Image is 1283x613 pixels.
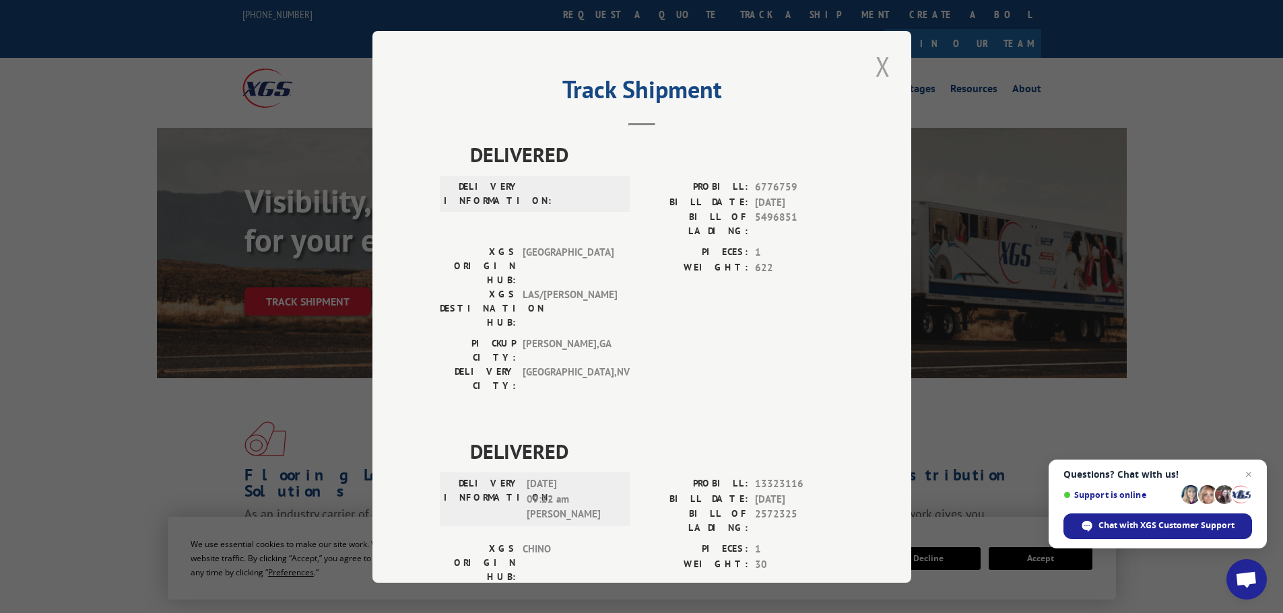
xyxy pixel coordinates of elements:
[755,491,844,507] span: [DATE]
[470,436,844,466] span: DELIVERED
[444,476,520,522] label: DELIVERY INFORMATION:
[642,260,748,275] label: WEIGHT:
[755,507,844,535] span: 2572325
[642,180,748,195] label: PROBILL:
[755,556,844,572] span: 30
[642,491,748,507] label: BILL DATE:
[523,365,614,393] span: [GEOGRAPHIC_DATA] , NV
[440,287,516,330] label: XGS DESTINATION HUB:
[642,194,748,210] label: BILL DATE:
[642,507,748,535] label: BILL OF LADING:
[755,180,844,195] span: 6776759
[755,245,844,260] span: 1
[642,556,748,572] label: WEIGHT:
[523,542,614,584] span: CHINO
[523,287,614,330] span: LAS/[PERSON_NAME]
[1063,490,1177,500] span: Support is online
[523,336,614,365] span: [PERSON_NAME] , GA
[527,476,618,522] span: [DATE] 09:22 am [PERSON_NAME]
[871,48,894,85] button: Close modal
[440,245,516,287] label: XGS ORIGIN HUB:
[755,542,844,557] span: 1
[444,180,520,208] label: DELIVERY INFORMATION:
[642,245,748,260] label: PIECES:
[642,542,748,557] label: PIECES:
[755,260,844,275] span: 622
[642,210,748,238] label: BILL OF LADING:
[1063,469,1252,480] span: Questions? Chat with us!
[755,476,844,492] span: 13323116
[440,542,516,584] label: XGS ORIGIN HUB:
[755,194,844,210] span: [DATE]
[642,476,748,492] label: PROBILL:
[523,245,614,287] span: [GEOGRAPHIC_DATA]
[755,210,844,238] span: 5496851
[440,365,516,393] label: DELIVERY CITY:
[470,139,844,170] span: DELIVERED
[440,80,844,106] h2: Track Shipment
[1226,559,1267,600] a: Open chat
[1098,519,1235,532] span: Chat with XGS Customer Support
[1063,513,1252,539] span: Chat with XGS Customer Support
[440,336,516,365] label: PICKUP CITY:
